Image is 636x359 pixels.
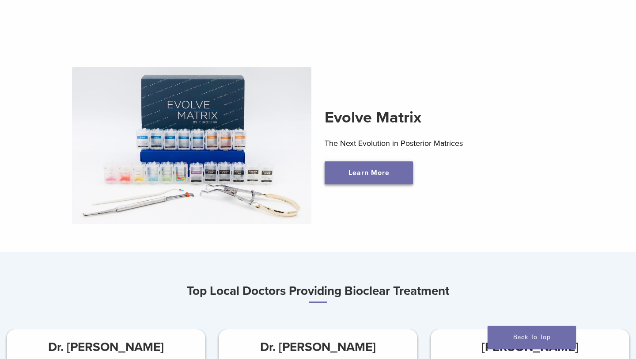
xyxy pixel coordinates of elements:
img: Evolve Matrix [72,67,312,224]
h3: Dr. [PERSON_NAME] [7,336,205,358]
h2: Evolve Matrix [325,107,564,128]
h3: [PERSON_NAME] [431,336,629,358]
a: Back To Top [488,326,576,349]
h3: Dr. [PERSON_NAME] [219,336,417,358]
p: The Next Evolution in Posterior Matrices [325,137,564,150]
a: Learn More [325,161,413,184]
